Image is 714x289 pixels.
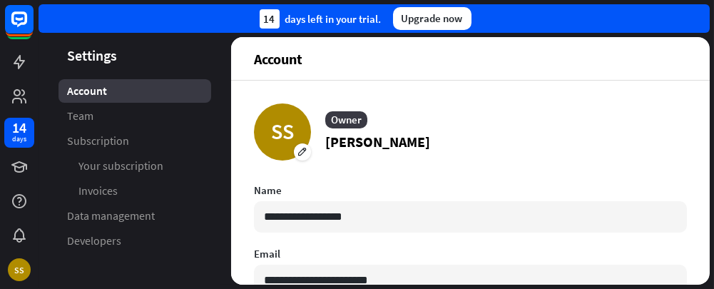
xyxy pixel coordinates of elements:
span: Account [67,83,107,98]
div: days [12,134,26,144]
span: Your subscription [78,158,163,173]
button: Open LiveChat chat widget [11,6,54,49]
label: Name [254,183,687,197]
a: Data management [58,204,211,228]
a: Team [58,104,211,128]
a: 14 days [4,118,34,148]
p: [PERSON_NAME] [325,131,430,153]
span: Invoices [78,183,118,198]
header: Account [231,37,710,80]
div: SS [254,103,311,161]
span: Subscription [67,133,129,148]
div: 14 [12,121,26,134]
a: Developers [58,229,211,253]
div: SS [8,258,31,281]
a: Subscription [58,129,211,153]
span: Team [67,108,93,123]
label: Email [254,247,687,260]
div: days left in your trial. [260,9,382,29]
header: Settings [39,46,231,65]
a: Invoices [58,179,211,203]
div: 14 [260,9,280,29]
a: Your subscription [58,154,211,178]
div: Upgrade now [393,7,471,30]
span: Data management [67,208,155,223]
span: Developers [67,233,121,248]
div: Owner [325,111,367,128]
